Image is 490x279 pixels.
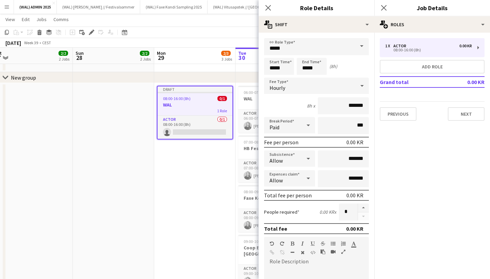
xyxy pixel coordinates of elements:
[290,250,295,255] button: Horizontal Line
[331,241,336,246] button: Unordered List
[238,195,314,201] h3: Faxe Kondi
[217,108,227,113] span: 1 Role
[42,40,51,45] div: CEST
[76,50,84,56] span: Sun
[259,16,374,33] div: Shift
[264,225,287,232] div: Total fee
[238,209,314,232] app-card-role: Actor1/108:00-09:00 (1h)[PERSON_NAME]
[358,203,369,212] button: Increase
[238,96,314,102] h3: WAL
[374,16,490,33] div: Roles
[346,192,363,199] div: 0.00 KR
[445,77,485,87] td: 0.00 KR
[11,74,36,81] div: New group
[341,241,346,246] button: Ordered List
[300,241,305,246] button: Italic
[217,96,227,101] span: 0/1
[380,77,445,87] td: Grand total
[34,15,49,24] a: Jobs
[380,107,416,121] button: Previous
[300,250,305,255] button: Clear Formatting
[14,0,57,14] button: (WAL) ADMIN 2025
[269,124,279,131] span: Paid
[310,241,315,246] button: Underline
[238,245,314,257] h3: Coop Extra x [GEOGRAPHIC_DATA] Maraton
[158,86,232,92] div: Draft
[59,51,68,56] span: 2/2
[380,60,485,73] button: Add role
[244,239,271,244] span: 09:00-10:00 (1h)
[75,54,84,62] span: 28
[448,107,485,121] button: Next
[310,250,315,255] button: HTML Code
[238,185,314,232] app-job-card: 08:00-09:00 (1h)1/1Faxe Kondi1 RoleActor1/108:00-09:00 (1h)[PERSON_NAME]
[22,16,30,22] span: Edit
[374,3,490,12] h3: Job Details
[321,241,325,246] button: Strikethrough
[290,241,295,246] button: Bold
[22,40,39,45] span: Week 39
[346,225,363,232] div: 0.00 KR
[5,16,15,22] span: View
[36,16,47,22] span: Jobs
[346,139,363,146] div: 0.00 KR
[238,86,314,133] app-job-card: 06:00-07:00 (1h)1/1WAL1 RoleActor1/106:00-07:00 (1h)[PERSON_NAME]
[157,86,233,139] app-job-card: Draft08:00-16:00 (8h)0/1WAL1 RoleActor0/108:00-16:00 (8h)
[59,56,69,62] div: 2 Jobs
[244,189,271,194] span: 08:00-09:00 (1h)
[163,96,191,101] span: 08:00-16:00 (8h)
[264,192,312,199] div: Total fee per person
[53,16,69,22] span: Comms
[3,15,18,24] a: View
[221,51,231,56] span: 2/3
[157,50,166,56] span: Mon
[237,54,246,62] span: 30
[264,209,299,215] label: People required
[393,44,409,48] div: Actor
[269,177,283,184] span: Allow
[307,103,315,109] div: 8h x
[156,54,166,62] span: 29
[385,44,393,48] div: 1 x
[158,102,232,108] h3: WAL
[351,241,356,246] button: Text Color
[259,3,374,12] h3: Role Details
[321,249,325,255] button: Paste as plain text
[238,135,314,182] app-job-card: 07:00-08:00 (1h)1/1HB Festivalsommer1 RoleActor1/107:00-08:00 (1h)[PERSON_NAME]
[385,48,472,52] div: 08:00-16:00 (8h)
[341,249,346,255] button: Fullscreen
[269,157,283,164] span: Allow
[269,84,285,91] span: Hourly
[51,15,71,24] a: Comms
[264,139,298,146] div: Fee per person
[320,209,336,215] div: 0.00 KR x
[57,0,140,14] button: (WAL) [PERSON_NAME] // Festivalsommer
[140,56,151,62] div: 2 Jobs
[459,44,472,48] div: 0.00 KR
[5,39,21,46] div: [DATE]
[280,241,284,246] button: Redo
[238,159,314,182] app-card-role: Actor1/107:00-08:00 (1h)[PERSON_NAME]
[158,116,232,139] app-card-role: Actor0/108:00-16:00 (8h)
[244,90,271,95] span: 06:00-07:00 (1h)
[269,241,274,246] button: Undo
[140,0,208,14] button: (WAL) Faxe Kondi Sampling 2025
[238,110,314,133] app-card-role: Actor1/106:00-07:00 (1h)[PERSON_NAME]
[329,63,337,69] div: (8h)
[19,15,32,24] a: Edit
[244,139,271,145] span: 07:00-08:00 (1h)
[238,50,246,56] span: Tue
[238,145,314,151] h3: HB Festivalsommer
[140,51,149,56] span: 2/2
[331,249,336,255] button: Insert video
[208,0,300,14] button: (WAL) Vitusapotek // [GEOGRAPHIC_DATA] 2025
[222,56,232,62] div: 3 Jobs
